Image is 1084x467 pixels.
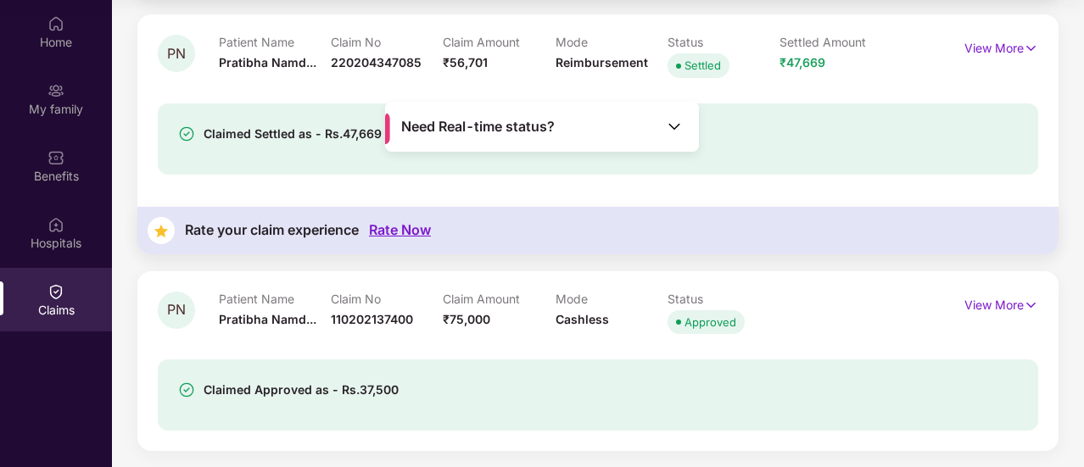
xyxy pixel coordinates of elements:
[219,35,331,49] p: Patient Name
[204,380,399,400] div: Claimed Approved as - Rs.37,500
[219,292,331,306] p: Patient Name
[556,35,668,49] p: Mode
[666,118,683,135] img: Toggle Icon
[443,312,490,326] span: ₹75,000
[668,35,779,49] p: Status
[443,292,555,306] p: Claim Amount
[331,35,443,49] p: Claim No
[47,283,64,300] img: svg+xml;base64,PHN2ZyBpZD0iQ2xhaW0iIHhtbG5zPSJodHRwOi8vd3d3LnczLm9yZy8yMDAwL3N2ZyIgd2lkdGg9IjIwIi...
[964,35,1038,58] p: View More
[178,381,195,398] img: svg+xml;base64,PHN2ZyBpZD0iU3VjY2Vzcy0zMngzMiIgeG1sbnM9Imh0dHA6Ly93d3cudzMub3JnLzIwMDAvc3ZnIiB3aW...
[47,216,64,233] img: svg+xml;base64,PHN2ZyBpZD0iSG9zcGl0YWxzIiB4bWxucz0iaHR0cDovL3d3dy53My5vcmcvMjAwMC9zdmciIHdpZHRoPS...
[178,125,195,142] img: svg+xml;base64,PHN2ZyBpZD0iU3VjY2Vzcy0zMngzMiIgeG1sbnM9Imh0dHA6Ly93d3cudzMub3JnLzIwMDAvc3ZnIiB3aW...
[556,55,648,69] span: Reimbursement
[779,35,891,49] p: Settled Amount
[331,292,443,306] p: Claim No
[219,312,316,326] span: Pratibha Namd...
[779,55,825,69] span: ₹47,669
[401,118,555,136] span: Need Real-time status?
[185,222,359,238] div: Rate your claim experience
[47,149,64,166] img: svg+xml;base64,PHN2ZyBpZD0iQmVuZWZpdHMiIHhtbG5zPSJodHRwOi8vd3d3LnczLm9yZy8yMDAwL3N2ZyIgd2lkdGg9Ij...
[684,314,736,331] div: Approved
[556,312,609,326] span: Cashless
[47,15,64,32] img: svg+xml;base64,PHN2ZyBpZD0iSG9tZSIgeG1sbnM9Imh0dHA6Ly93d3cudzMub3JnLzIwMDAvc3ZnIiB3aWR0aD0iMjAiIG...
[331,312,413,326] span: 110202137400
[167,47,186,61] span: PN
[443,35,555,49] p: Claim Amount
[556,292,668,306] p: Mode
[1024,296,1038,314] img: svg+xml;base64,PHN2ZyB4bWxucz0iaHR0cDovL3d3dy53My5vcmcvMjAwMC9zdmciIHdpZHRoPSIxNyIgaGVpZ2h0PSIxNy...
[167,303,186,317] span: PN
[668,292,779,306] p: Status
[331,55,422,69] span: 220204347085
[369,222,431,238] div: Rate Now
[964,292,1038,314] p: View More
[148,217,175,244] img: svg+xml;base64,PHN2ZyB4bWxucz0iaHR0cDovL3d3dy53My5vcmcvMjAwMC9zdmciIHdpZHRoPSIzNyIgaGVpZ2h0PSIzNy...
[443,55,488,69] span: ₹56,701
[684,57,721,74] div: Settled
[204,124,382,144] div: Claimed Settled as - Rs.47,669
[219,55,316,69] span: Pratibha Namd...
[47,82,64,99] img: svg+xml;base64,PHN2ZyB3aWR0aD0iMjAiIGhlaWdodD0iMjAiIHZpZXdCb3g9IjAgMCAyMCAyMCIgZmlsbD0ibm9uZSIgeG...
[1024,39,1038,58] img: svg+xml;base64,PHN2ZyB4bWxucz0iaHR0cDovL3d3dy53My5vcmcvMjAwMC9zdmciIHdpZHRoPSIxNyIgaGVpZ2h0PSIxNy...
